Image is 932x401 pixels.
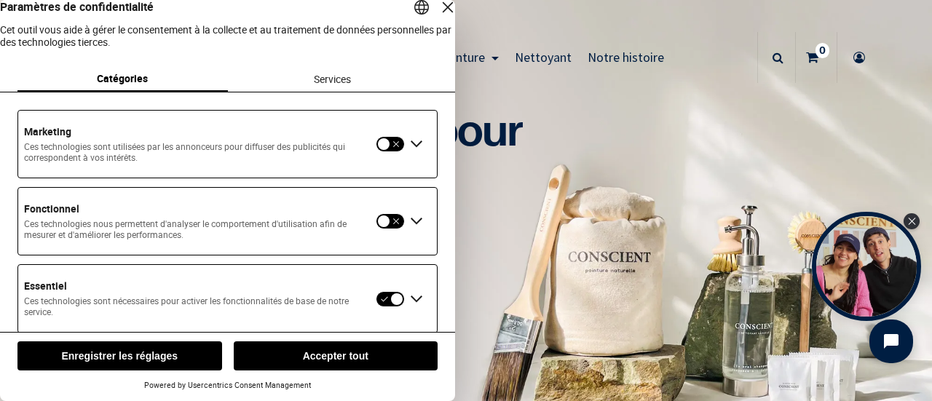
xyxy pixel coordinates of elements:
div: Open Tolstoy widget [812,212,921,321]
div: Tolstoy bubble widget [812,212,921,321]
sup: 0 [815,43,829,57]
a: Peinture [430,32,507,83]
span: Peinture [438,49,485,65]
a: 0 [796,32,837,83]
div: Open Tolstoy [812,212,921,321]
span: Notre histoire [588,49,664,65]
span: Nettoyant [515,49,572,65]
iframe: Tidio Chat [857,307,925,376]
div: Close Tolstoy widget [904,213,920,229]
